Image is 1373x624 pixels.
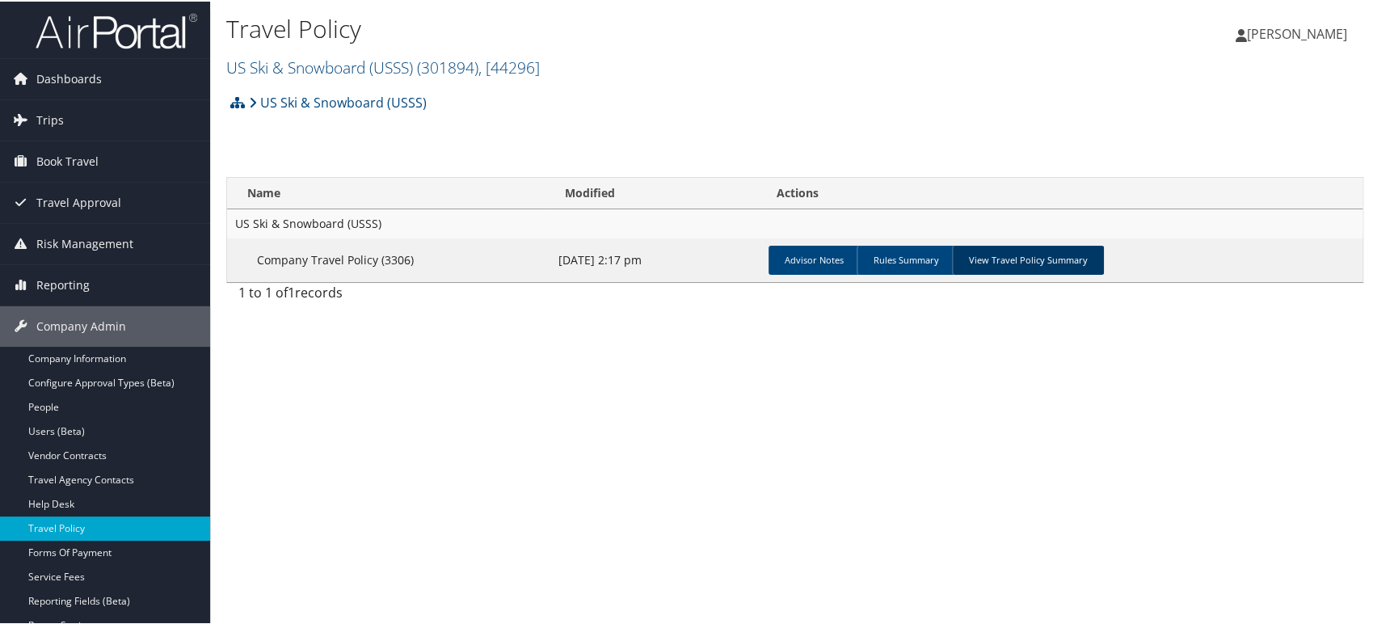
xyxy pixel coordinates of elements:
[36,264,90,304] span: Reporting
[227,237,550,280] td: Company Travel Policy (3306)
[36,222,133,263] span: Risk Management
[36,99,64,139] span: Trips
[227,208,1362,237] td: US Ski & Snowboard (USSS)
[417,55,478,77] span: ( 301894 )
[550,237,762,280] td: [DATE] 2:17 pm
[857,244,955,273] a: Rules Summary
[36,11,197,48] img: airportal-logo.png
[1247,23,1347,41] span: [PERSON_NAME]
[769,244,860,273] a: Advisor Notes
[550,176,762,208] th: Modified: activate to sort column ascending
[478,55,540,77] span: , [ 44296 ]
[36,305,126,345] span: Company Admin
[288,282,295,300] span: 1
[36,140,99,180] span: Book Travel
[226,11,984,44] h1: Travel Policy
[36,57,102,98] span: Dashboards
[36,181,121,221] span: Travel Approval
[227,176,550,208] th: Name: activate to sort column ascending
[952,244,1104,273] a: View Travel Policy Summary
[226,55,540,77] a: US Ski & Snowboard (USSS)
[238,281,499,309] div: 1 to 1 of records
[249,85,427,117] a: US Ski & Snowboard (USSS)
[1236,8,1363,57] a: [PERSON_NAME]
[762,176,1362,208] th: Actions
